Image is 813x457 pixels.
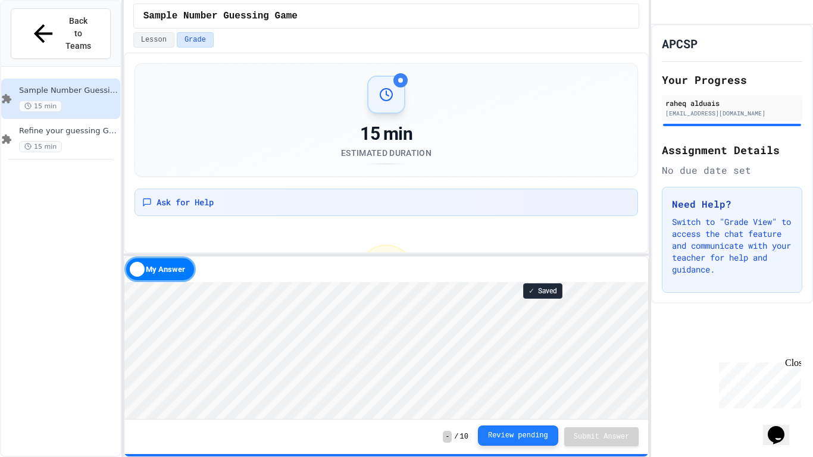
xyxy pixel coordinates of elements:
[460,432,468,442] span: 10
[672,216,792,276] p: Switch to "Grade View" to access the chat feature and communicate with your teacher for help and ...
[11,8,111,59] button: Back to Teams
[341,123,431,145] div: 15 min
[574,432,630,442] span: Submit Answer
[662,163,802,177] div: No due date set
[5,5,82,76] div: Chat with us now!Close
[564,427,639,446] button: Submit Answer
[19,86,118,96] span: Sample Number Guessing Game
[157,196,214,208] span: Ask for Help
[665,98,799,108] div: raheq alduais
[538,286,557,296] span: Saved
[143,9,298,23] span: Sample Number Guessing Game
[662,142,802,158] h2: Assignment Details
[665,109,799,118] div: [EMAIL_ADDRESS][DOMAIN_NAME]
[177,32,214,48] button: Grade
[529,286,534,296] span: ✓
[64,15,92,52] span: Back to Teams
[19,101,62,112] span: 15 min
[454,432,458,442] span: /
[133,32,174,48] button: Lesson
[19,126,118,136] span: Refine your guessing Game
[478,425,558,446] button: Review pending
[662,35,698,52] h1: APCSP
[672,197,792,211] h3: Need Help?
[714,358,801,408] iframe: chat widget
[662,71,802,88] h2: Your Progress
[19,141,62,152] span: 15 min
[763,409,801,445] iframe: chat widget
[124,282,649,419] iframe: Snap! Programming Environment
[443,431,452,443] span: -
[341,147,431,159] div: Estimated Duration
